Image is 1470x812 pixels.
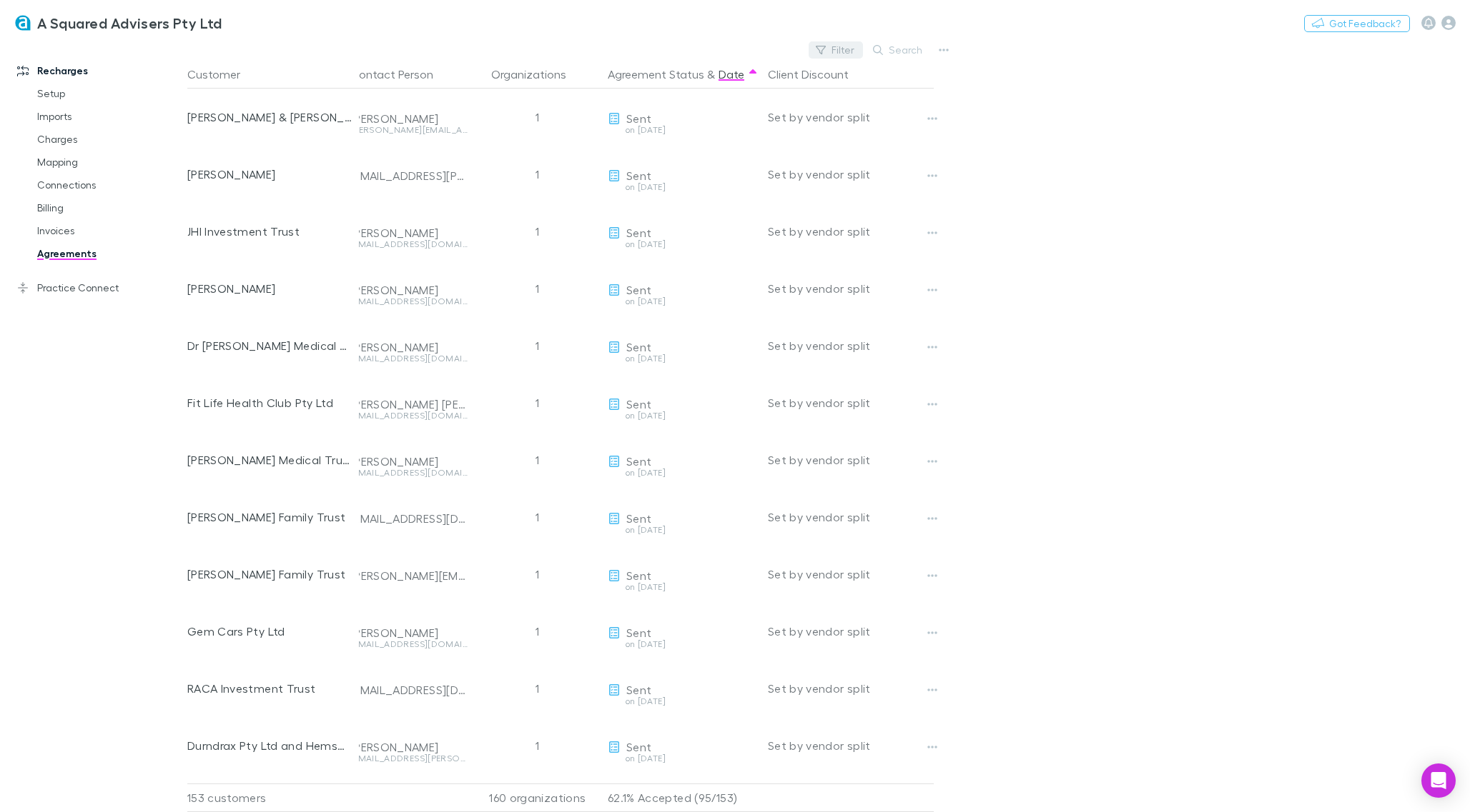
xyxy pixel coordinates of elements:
[768,660,934,717] div: Set by vendor split
[608,784,756,811] p: 62.1% Accepted (95/153)
[350,240,468,249] div: [EMAIL_ADDRESS][DOMAIN_NAME]
[608,754,756,763] div: on [DATE]
[350,226,468,240] div: [PERSON_NAME]
[473,431,602,488] div: 1
[473,374,602,431] div: 1
[608,697,756,706] div: on [DATE]
[626,226,651,239] span: Sent
[350,511,468,526] div: [EMAIL_ADDRESS][DOMAIN_NAME]
[23,196,184,219] a: Billing
[37,14,222,31] h3: A Squared Advisers Pty Ltd
[473,89,602,146] div: 1
[350,683,468,697] div: [EMAIL_ADDRESS][DOMAIN_NAME]
[23,242,184,265] a: Agreements
[473,546,602,603] div: 1
[350,740,468,754] div: [PERSON_NAME]
[187,603,353,660] div: Gem Cars Pty Ltd
[626,626,651,639] span: Sent
[473,717,602,774] div: 1
[626,568,651,582] span: Sent
[350,169,468,183] div: [EMAIL_ADDRESS][PERSON_NAME][DOMAIN_NAME]
[491,60,583,89] button: Organizations
[350,354,468,363] div: [EMAIL_ADDRESS][DOMAIN_NAME]
[187,717,353,774] div: Durndrax Pty Ltd and Hemswell Pty Ltd
[768,488,934,546] div: Set by vendor split
[626,340,651,354] span: Sent
[473,488,602,546] div: 1
[608,354,756,363] div: on [DATE]
[608,583,756,591] div: on [DATE]
[768,431,934,488] div: Set by vendor split
[473,317,602,374] div: 1
[350,126,468,134] div: [PERSON_NAME][EMAIL_ADDRESS][DOMAIN_NAME]
[866,41,931,59] button: Search
[768,603,934,660] div: Set by vendor split
[608,468,756,477] div: on [DATE]
[809,41,863,59] button: Filter
[14,14,31,31] img: A Squared Advisers Pty Ltd's Logo
[187,203,353,260] div: JHI Investment Trust
[350,340,468,354] div: [PERSON_NAME]
[768,546,934,603] div: Set by vendor split
[768,203,934,260] div: Set by vendor split
[187,146,353,203] div: [PERSON_NAME]
[350,397,468,411] div: [PERSON_NAME] [PERSON_NAME]
[23,151,184,174] a: Mapping
[473,660,602,717] div: 1
[350,454,468,468] div: [PERSON_NAME]
[473,203,602,260] div: 1
[187,546,353,603] div: [PERSON_NAME] Family Trust
[187,317,353,374] div: Dr [PERSON_NAME] Medical Trust
[1304,15,1410,32] button: Got Feedback?
[768,717,934,774] div: Set by vendor split
[626,683,651,696] span: Sent
[350,468,468,477] div: [EMAIL_ADDRESS][DOMAIN_NAME]
[350,640,468,648] div: [EMAIL_ADDRESS][DOMAIN_NAME]
[608,60,756,89] div: &
[3,59,184,82] a: Recharges
[187,60,257,89] button: Customer
[23,128,184,151] a: Charges
[626,740,651,753] span: Sent
[768,317,934,374] div: Set by vendor split
[473,260,602,317] div: 1
[626,397,651,411] span: Sent
[473,146,602,203] div: 1
[608,411,756,420] div: on [DATE]
[626,111,651,125] span: Sent
[350,754,468,763] div: [EMAIL_ADDRESS][PERSON_NAME][DOMAIN_NAME]
[187,260,353,317] div: [PERSON_NAME]
[473,603,602,660] div: 1
[187,374,353,431] div: Fit Life Health Club Pty Ltd
[608,183,756,191] div: on [DATE]
[626,169,651,182] span: Sent
[626,454,651,468] span: Sent
[350,60,450,89] button: Contact Person
[350,283,468,297] div: [PERSON_NAME]
[768,89,934,146] div: Set by vendor split
[626,511,651,525] span: Sent
[350,626,468,640] div: [PERSON_NAME]
[608,60,704,89] button: Agreement Status
[187,488,353,546] div: [PERSON_NAME] Family Trust
[608,526,756,534] div: on [DATE]
[23,82,184,105] a: Setup
[23,219,184,242] a: Invoices
[187,431,353,488] div: [PERSON_NAME] Medical Trust
[473,783,602,812] div: 160 organizations
[768,60,866,89] button: Client Discount
[608,126,756,134] div: on [DATE]
[3,276,184,299] a: Practice Connect
[626,283,651,296] span: Sent
[768,146,934,203] div: Set by vendor split
[23,105,184,128] a: Imports
[608,240,756,249] div: on [DATE]
[608,640,756,648] div: on [DATE]
[1421,763,1456,798] div: Open Intercom Messenger
[350,568,468,583] div: [PERSON_NAME][EMAIL_ADDRESS][PERSON_NAME][DOMAIN_NAME]
[350,111,468,126] div: [PERSON_NAME]
[719,60,744,89] button: Date
[350,297,468,306] div: [EMAIL_ADDRESS][DOMAIN_NAME]
[6,6,231,40] a: A Squared Advisers Pty Ltd
[768,374,934,431] div: Set by vendor split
